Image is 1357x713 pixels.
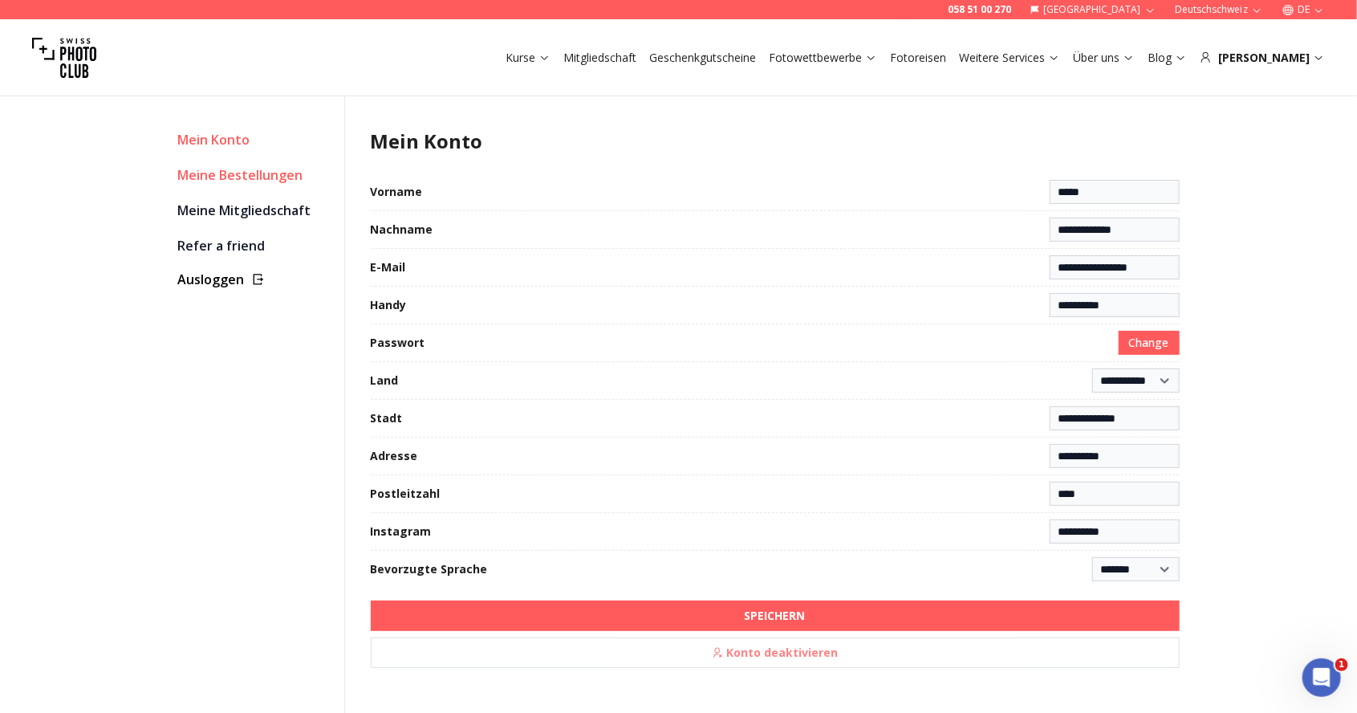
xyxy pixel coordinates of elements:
[890,50,946,66] a: Fotoreisen
[649,50,756,66] a: Geschenkgutscheine
[1073,50,1135,66] a: Über uns
[563,50,636,66] a: Mitgliedschaft
[371,410,403,426] label: Stadt
[499,47,557,69] button: Kurse
[557,47,643,69] button: Mitgliedschaft
[178,270,331,289] button: Ausloggen
[959,50,1060,66] a: Weitere Services
[371,222,433,238] label: Nachname
[953,47,1067,69] button: Weitere Services
[371,448,418,464] label: Adresse
[371,297,407,313] label: Handy
[884,47,953,69] button: Fotoreisen
[1129,335,1169,351] span: Change
[178,128,331,151] div: Mein Konto
[1302,658,1341,697] iframe: Intercom live chat
[371,335,425,351] label: Passwort
[769,50,877,66] a: Fotowettbewerbe
[178,199,331,222] a: Meine Mitgliedschaft
[371,128,1180,154] h1: Mein Konto
[371,601,1180,631] button: SPEICHERN
[371,638,1180,668] button: Konto deaktivieren
[1335,658,1348,671] span: 1
[371,486,441,502] label: Postleitzahl
[371,259,406,275] label: E-Mail
[178,234,331,257] a: Refer a friend
[762,47,884,69] button: Fotowettbewerbe
[643,47,762,69] button: Geschenkgutscheine
[1141,47,1193,69] button: Blog
[1067,47,1141,69] button: Über uns
[178,164,331,186] a: Meine Bestellungen
[371,561,488,577] label: Bevorzugte Sprache
[948,3,1011,16] a: 058 51 00 270
[745,608,806,624] b: SPEICHERN
[1200,50,1325,66] div: [PERSON_NAME]
[1119,331,1180,355] button: Change
[702,640,847,666] span: Konto deaktivieren
[371,184,423,200] label: Vorname
[1148,50,1187,66] a: Blog
[506,50,551,66] a: Kurse
[32,26,96,90] img: Swiss photo club
[371,373,399,389] label: Land
[371,524,432,540] label: Instagram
